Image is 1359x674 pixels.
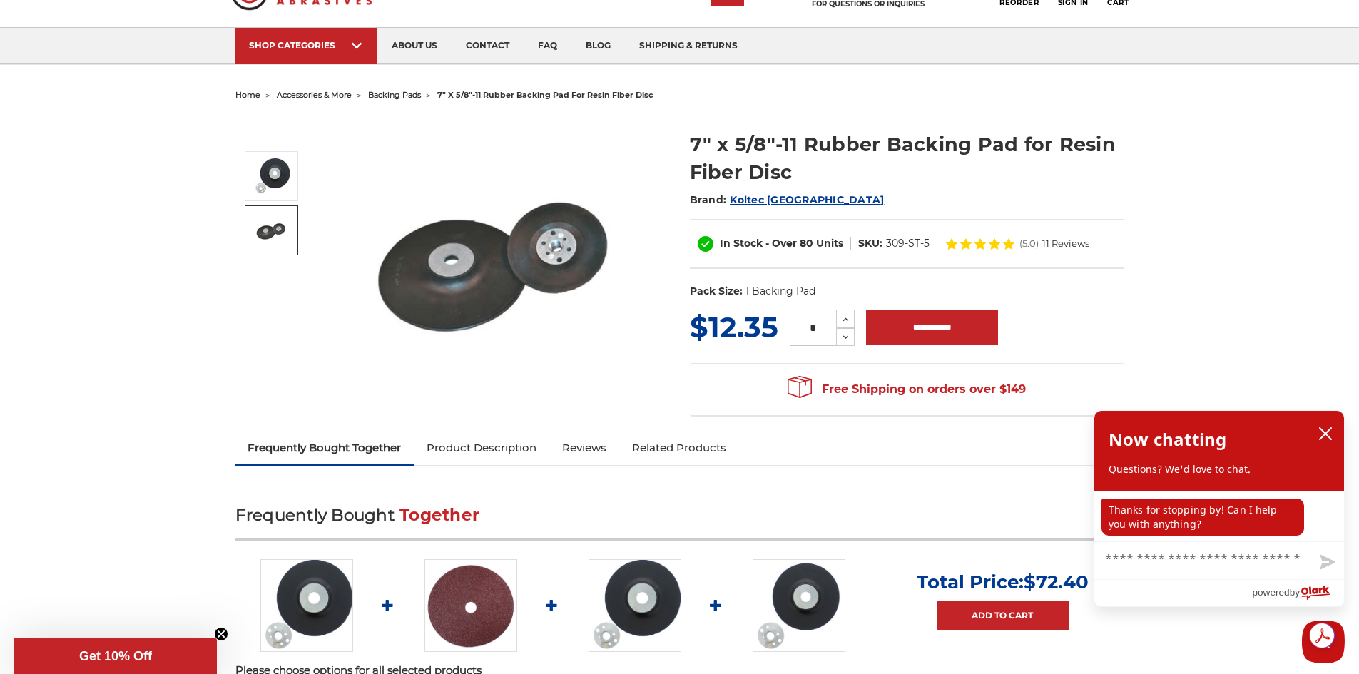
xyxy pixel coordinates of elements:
[690,193,727,206] span: Brand:
[1252,583,1289,601] span: powered
[816,237,843,250] span: Units
[1024,571,1089,593] span: $72.40
[1314,423,1337,444] button: close chatbox
[79,649,152,663] span: Get 10% Off
[690,310,778,344] span: $12.35
[720,237,763,250] span: In Stock
[1252,580,1344,606] a: Powered by Olark
[260,559,353,652] img: 7" Resin Fiber Rubber Backing Pad 5/8-11 nut
[377,28,452,64] a: about us
[1101,499,1304,536] p: Thanks for stopping by! Can I help you with anything?
[625,28,752,64] a: shipping & returns
[765,237,797,250] span: - Over
[917,571,1089,593] p: Total Price:
[399,505,479,525] span: Together
[1019,239,1039,248] span: (5.0)
[886,236,930,251] dd: 309-ST-5
[235,505,395,525] span: Frequently Bought
[690,284,743,299] dt: Pack Size:
[254,158,290,194] img: 7" Resin Fiber Rubber Backing Pad 5/8-11 nut
[549,432,619,464] a: Reviews
[1094,491,1344,541] div: chat
[1109,462,1330,476] p: Questions? We'd love to chat.
[452,28,524,64] a: contact
[14,638,217,674] div: Get 10% OffClose teaser
[800,237,813,250] span: 80
[690,131,1124,186] h1: 7" x 5/8"-11 Rubber Backing Pad for Resin Fiber Disc
[235,90,260,100] a: home
[858,236,882,251] dt: SKU:
[249,40,363,51] div: SHOP CATEGORIES
[619,432,739,464] a: Related Products
[1290,583,1300,601] span: by
[788,375,1026,404] span: Free Shipping on orders over $149
[730,193,884,206] a: Koltec [GEOGRAPHIC_DATA]
[235,432,414,464] a: Frequently Bought Together
[571,28,625,64] a: blog
[414,432,549,464] a: Product Description
[937,601,1069,630] a: Add to Cart
[254,213,290,248] img: 7" x 5/8"-11 Rubber Backing Pad for Resin Fiber Disc
[1308,546,1344,579] button: Send message
[1109,425,1226,454] h2: Now chatting
[1042,239,1089,248] span: 11 Reviews
[1094,410,1345,607] div: olark chatbox
[437,90,653,100] span: 7" x 5/8"-11 rubber backing pad for resin fiber disc
[368,90,421,100] a: backing pads
[277,90,352,100] a: accessories & more
[1302,621,1345,663] button: Close Chatbox
[745,284,815,299] dd: 1 Backing Pad
[524,28,571,64] a: faq
[357,116,643,402] img: 7" Resin Fiber Rubber Backing Pad 5/8-11 nut
[214,627,228,641] button: Close teaser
